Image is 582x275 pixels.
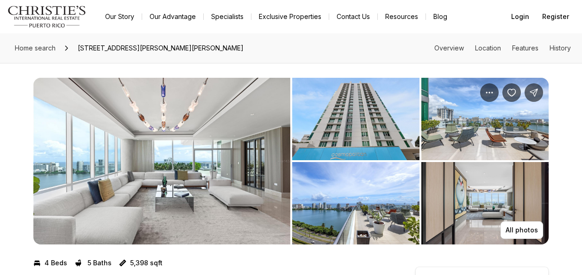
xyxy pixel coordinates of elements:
a: Home search [11,41,59,56]
nav: Page section menu [434,44,571,52]
p: All photos [506,226,538,234]
a: Our Story [98,10,142,23]
button: 5 Baths [75,256,112,270]
a: Skip to: History [550,44,571,52]
a: Our Advantage [142,10,203,23]
p: 5,398 sqft [130,259,163,267]
button: View image gallery [292,78,419,160]
button: Save Property: 555 MONSERRATE [502,83,521,102]
span: Register [542,13,569,20]
button: Share Property: 555 MONSERRATE [525,83,543,102]
a: Skip to: Location [475,44,501,52]
button: View image gallery [421,78,549,160]
a: Exclusive Properties [251,10,329,23]
button: Login [506,7,535,26]
button: View image gallery [292,162,419,244]
a: Blog [426,10,455,23]
img: logo [7,6,87,28]
a: Skip to: Features [512,44,538,52]
div: Listing Photos [33,78,549,244]
a: Skip to: Overview [434,44,464,52]
a: Resources [378,10,426,23]
span: Login [511,13,529,20]
span: Home search [15,44,56,52]
button: Contact Us [329,10,377,23]
a: Specialists [204,10,251,23]
button: Property options [480,83,499,102]
button: Register [537,7,575,26]
span: [STREET_ADDRESS][PERSON_NAME][PERSON_NAME] [74,41,247,56]
button: View image gallery [33,78,290,244]
li: 2 of 13 [292,78,549,244]
p: 4 Beds [44,259,67,267]
p: 5 Baths [88,259,112,267]
button: All photos [501,221,543,239]
li: 1 of 13 [33,78,290,244]
button: View image gallery [421,162,549,244]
